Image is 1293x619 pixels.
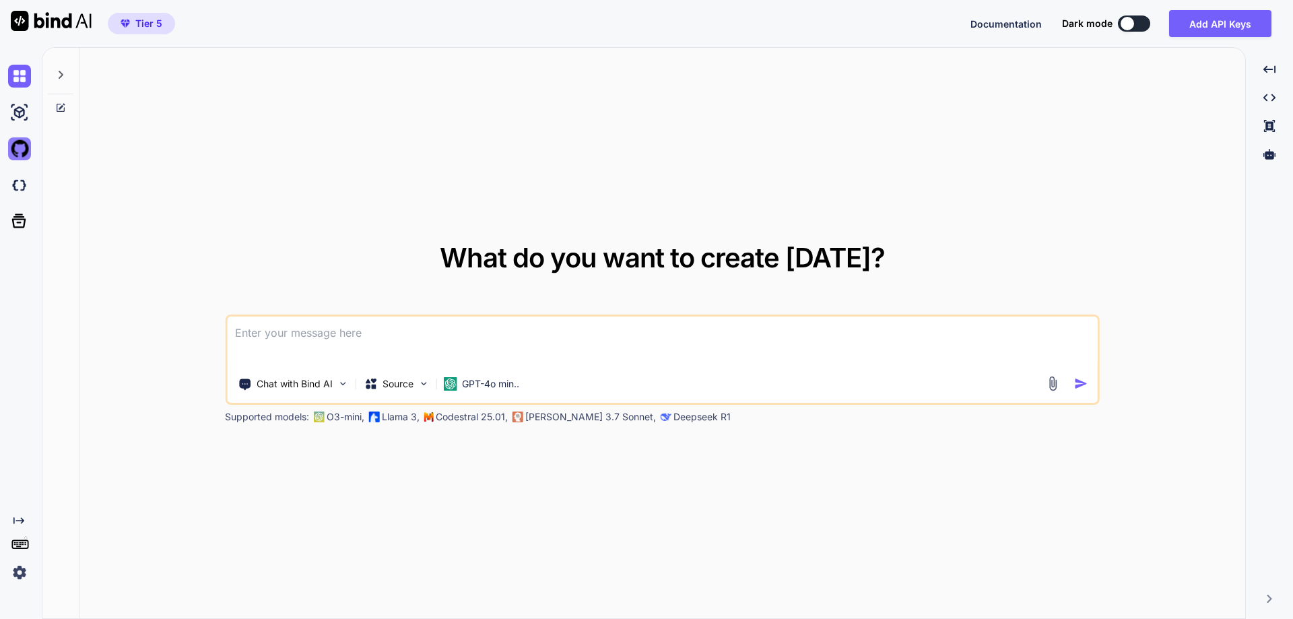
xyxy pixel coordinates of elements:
button: Add API Keys [1169,10,1271,37]
p: O3-mini, [327,410,364,424]
img: claude [512,412,523,422]
img: chat [8,65,31,88]
p: Codestral 25.01, [436,410,508,424]
img: attachment [1045,376,1061,391]
img: githubLight [8,137,31,160]
img: settings [8,561,31,584]
button: Documentation [970,17,1042,31]
img: Mistral-AI [424,412,433,422]
span: What do you want to create [DATE]? [440,241,885,274]
p: Llama 3, [382,410,420,424]
p: [PERSON_NAME] 3.7 Sonnet, [525,410,656,424]
img: premium [121,20,130,28]
img: Pick Tools [337,378,348,389]
img: Pick Models [418,378,429,389]
img: ai-studio [8,101,31,124]
p: GPT-4o min.. [462,377,519,391]
img: GPT-4 [313,412,324,422]
img: claude [660,412,671,422]
span: Dark mode [1062,17,1113,30]
p: Chat with Bind AI [257,377,333,391]
span: Tier 5 [135,17,162,30]
p: Source [383,377,413,391]
img: Llama2 [368,412,379,422]
p: Deepseek R1 [673,410,731,424]
span: Documentation [970,18,1042,30]
p: Supported models: [225,410,309,424]
img: GPT-4o mini [443,377,457,391]
button: premiumTier 5 [108,13,175,34]
img: icon [1074,377,1088,391]
img: darkCloudIdeIcon [8,174,31,197]
img: Bind AI [11,11,92,31]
